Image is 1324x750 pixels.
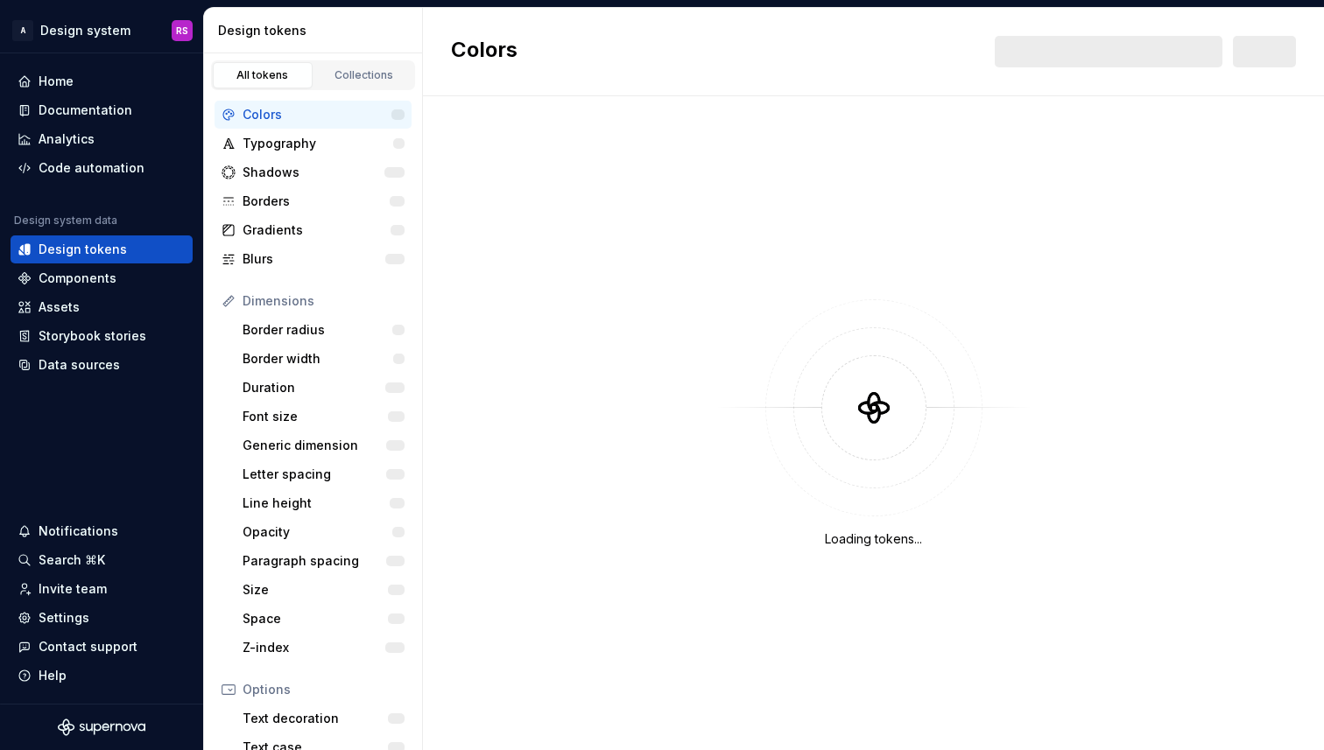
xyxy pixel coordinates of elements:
a: Home [11,67,193,95]
div: Design system data [14,214,117,228]
div: Z-index [243,639,385,656]
div: Notifications [39,522,118,540]
div: Design system [40,22,130,39]
div: Analytics [39,130,95,148]
div: Typography [243,135,393,152]
div: Borders [243,193,390,210]
div: Text decoration [243,710,388,727]
a: Blurs [215,245,412,273]
div: Code automation [39,159,144,177]
div: Components [39,270,116,287]
button: Help [11,662,193,690]
div: Collections [320,68,408,82]
div: Paragraph spacing [243,552,386,570]
div: Storybook stories [39,327,146,345]
button: ADesign systemRS [4,11,200,49]
div: Shadows [243,164,384,181]
div: RS [176,24,188,38]
a: Letter spacing [236,460,412,488]
div: Data sources [39,356,120,374]
div: Search ⌘K [39,551,105,569]
div: Gradients [243,221,391,239]
div: Home [39,73,74,90]
a: Assets [11,293,193,321]
div: Font size [243,408,388,425]
a: Border width [236,345,412,373]
a: Documentation [11,96,193,124]
a: Design tokens [11,235,193,263]
a: Data sources [11,351,193,379]
div: Border radius [243,321,392,339]
a: Borders [215,187,412,215]
div: Duration [243,379,385,396]
div: Border width [243,350,393,368]
a: Size [236,576,412,604]
a: Analytics [11,125,193,153]
h2: Colors [451,36,518,67]
a: Storybook stories [11,322,193,350]
a: Duration [236,374,412,402]
a: Components [11,264,193,292]
a: Font size [236,403,412,431]
div: Settings [39,609,89,627]
a: Typography [215,130,412,158]
div: All tokens [219,68,306,82]
a: Border radius [236,316,412,344]
a: Z-index [236,634,412,662]
div: Line height [243,494,390,512]
div: Assets [39,298,80,316]
div: Documentation [39,102,132,119]
div: Blurs [243,250,385,268]
div: Size [243,581,388,599]
div: Opacity [243,523,392,541]
div: Invite team [39,580,107,598]
button: Notifications [11,517,193,545]
div: Colors [243,106,391,123]
svg: Supernova Logo [58,718,145,736]
a: Code automation [11,154,193,182]
div: Design tokens [39,241,127,258]
div: Space [243,610,388,627]
a: Paragraph spacing [236,547,412,575]
a: Text decoration [236,704,412,732]
a: Line height [236,489,412,517]
div: A [12,20,33,41]
div: Options [243,681,405,698]
div: Dimensions [243,292,405,310]
a: Shadows [215,158,412,186]
a: Space [236,605,412,633]
div: Design tokens [218,22,415,39]
a: Gradients [215,216,412,244]
a: Opacity [236,518,412,546]
a: Invite team [11,575,193,603]
a: Settings [11,604,193,632]
div: Help [39,667,67,684]
div: Contact support [39,638,137,655]
a: Colors [215,101,412,129]
a: Generic dimension [236,431,412,459]
button: Search ⌘K [11,546,193,574]
button: Contact support [11,633,193,661]
div: Letter spacing [243,466,386,483]
div: Generic dimension [243,437,386,454]
div: Loading tokens... [825,530,922,548]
